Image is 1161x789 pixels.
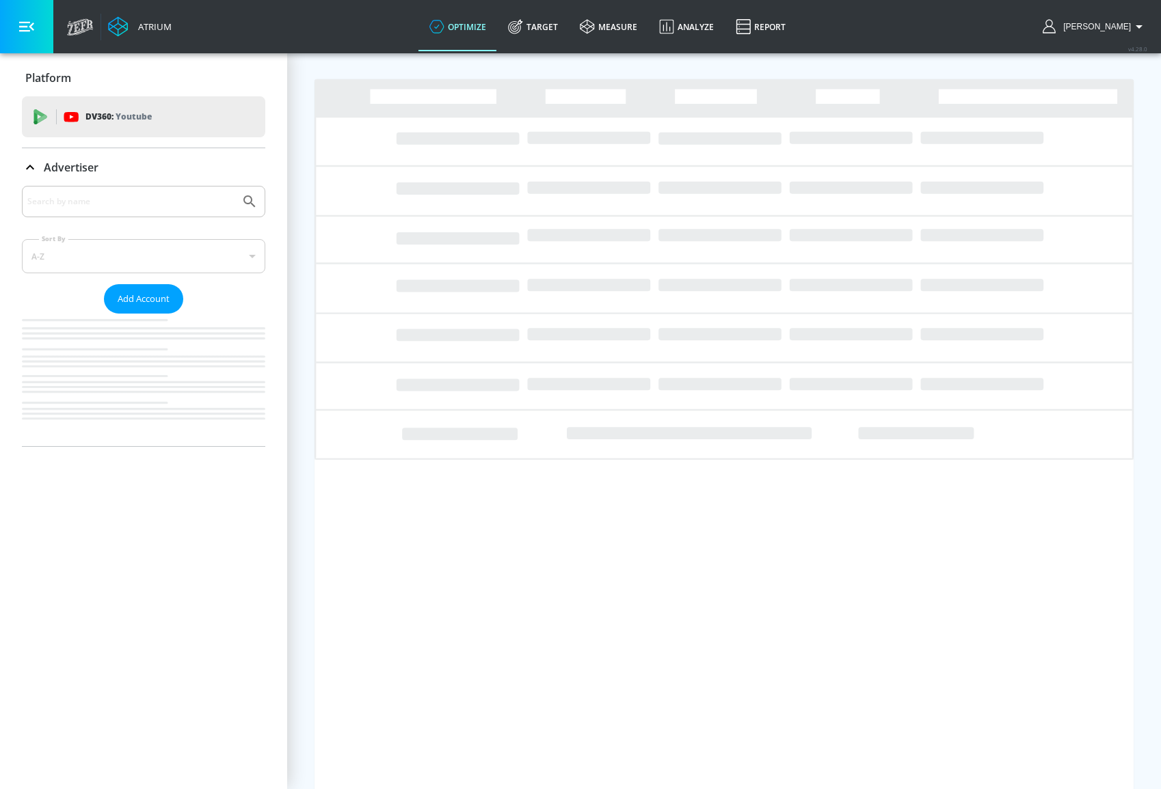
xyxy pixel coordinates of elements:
div: Atrium [133,20,172,33]
p: Advertiser [44,160,98,175]
nav: list of Advertiser [22,314,265,446]
a: Report [725,2,797,51]
input: Search by name [27,193,235,210]
div: Advertiser [22,186,265,446]
label: Sort By [39,234,68,243]
span: login as: justin.nim@zefr.com [1058,22,1131,31]
a: Target [497,2,569,51]
div: DV360: Youtube [22,96,265,137]
button: [PERSON_NAME] [1043,18,1147,35]
p: Platform [25,70,71,85]
div: Advertiser [22,148,265,186]
a: optimize [418,2,497,51]
span: v 4.28.0 [1128,45,1147,53]
span: Add Account [118,291,170,307]
a: Analyze [648,2,725,51]
a: Atrium [108,16,172,37]
a: measure [569,2,648,51]
p: DV360: [85,109,152,124]
button: Add Account [104,284,183,314]
div: A-Z [22,239,265,273]
p: Youtube [116,109,152,124]
div: Platform [22,59,265,97]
